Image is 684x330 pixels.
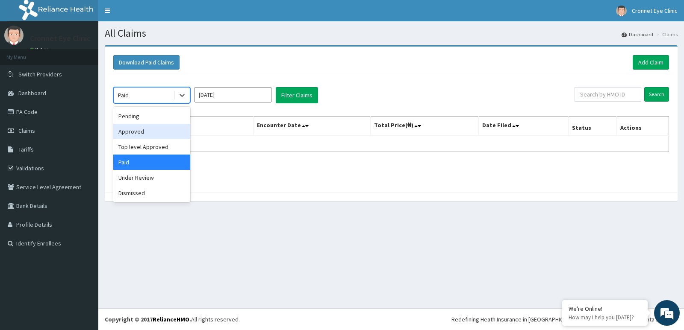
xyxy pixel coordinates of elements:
strong: Copyright © 2017 . [105,315,191,323]
a: Dashboard [622,31,653,38]
a: RelianceHMO [153,315,189,323]
div: Paid [118,91,129,99]
a: Add Claim [633,55,669,70]
th: Encounter Date [254,117,370,136]
div: Under Review [113,170,190,185]
th: Total Price(₦) [370,117,478,136]
div: Dismissed [113,185,190,201]
div: Redefining Heath Insurance in [GEOGRAPHIC_DATA] using Telemedicine and Data Science! [451,315,678,324]
p: Cronnet Eye Clinic [30,35,91,42]
a: Online [30,47,50,53]
li: Claims [654,31,678,38]
p: How may I help you today? [569,314,641,321]
input: Search by HMO ID [575,87,642,102]
span: Claims [18,127,35,134]
input: Select Month and Year [195,87,271,102]
div: Approved [113,124,190,139]
th: Status [568,117,616,136]
div: Paid [113,155,190,170]
span: Cronnet Eye Clinic [632,7,678,15]
button: Filter Claims [276,87,318,103]
th: Date Filed [479,117,569,136]
th: Actions [616,117,669,136]
div: We're Online! [569,305,641,312]
img: User Image [616,6,627,16]
div: Pending [113,108,190,124]
h1: All Claims [105,28,678,39]
footer: All rights reserved. [98,308,684,330]
span: Dashboard [18,89,46,97]
span: Switch Providers [18,70,62,78]
button: Download Paid Claims [113,55,180,70]
span: Tariffs [18,146,34,153]
input: Search [644,87,669,102]
img: User Image [4,26,24,45]
div: Top level Approved [113,139,190,155]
